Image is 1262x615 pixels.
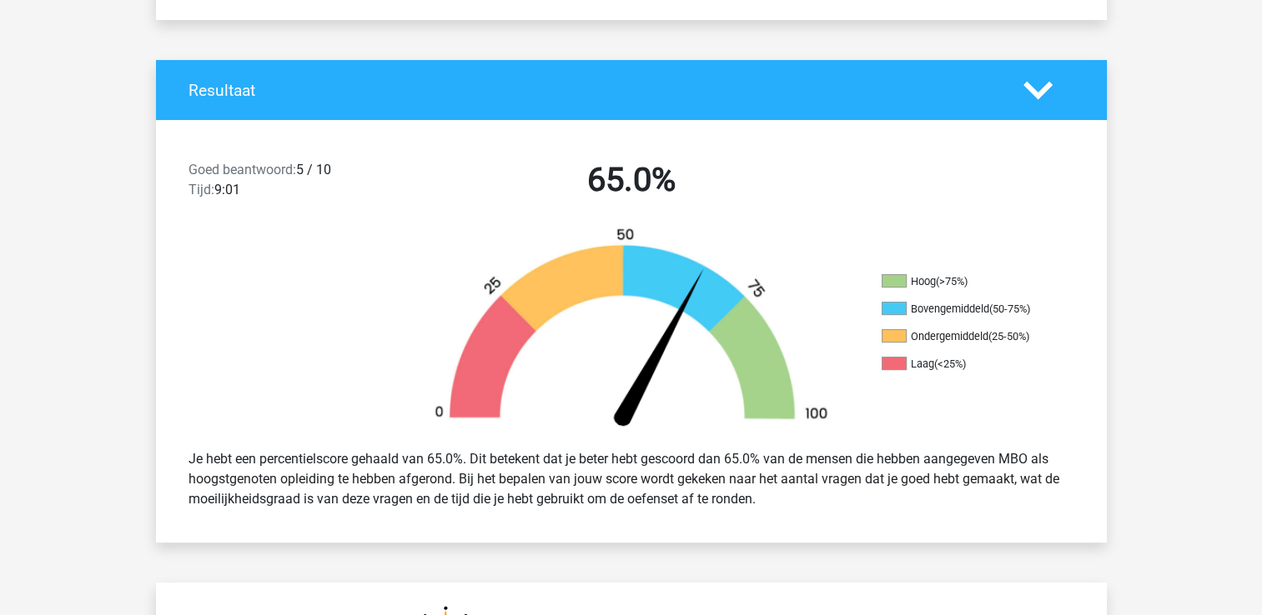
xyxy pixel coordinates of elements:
[934,357,966,370] div: (<25%)
[988,330,1029,342] div: (25-50%)
[989,302,1030,315] div: (50-75%)
[189,81,998,100] h4: Resultaat
[936,275,968,287] div: (>75%)
[176,442,1087,516] div: Je hebt een percentielscore gehaald van 65.0%. Dit betekent dat je beter hebt gescoord dan 65.0% ...
[882,302,1048,317] li: Bovengemiddeld
[189,162,296,177] span: Goed beantwoord:
[416,160,847,200] h2: 65.0%
[882,329,1048,344] li: Ondergemiddeld
[189,182,214,197] span: Tijd:
[176,160,404,207] div: 5 / 10 9:01
[406,227,857,436] img: 65.972e104a2579.png
[882,274,1048,289] li: Hoog
[882,357,1048,372] li: Laag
